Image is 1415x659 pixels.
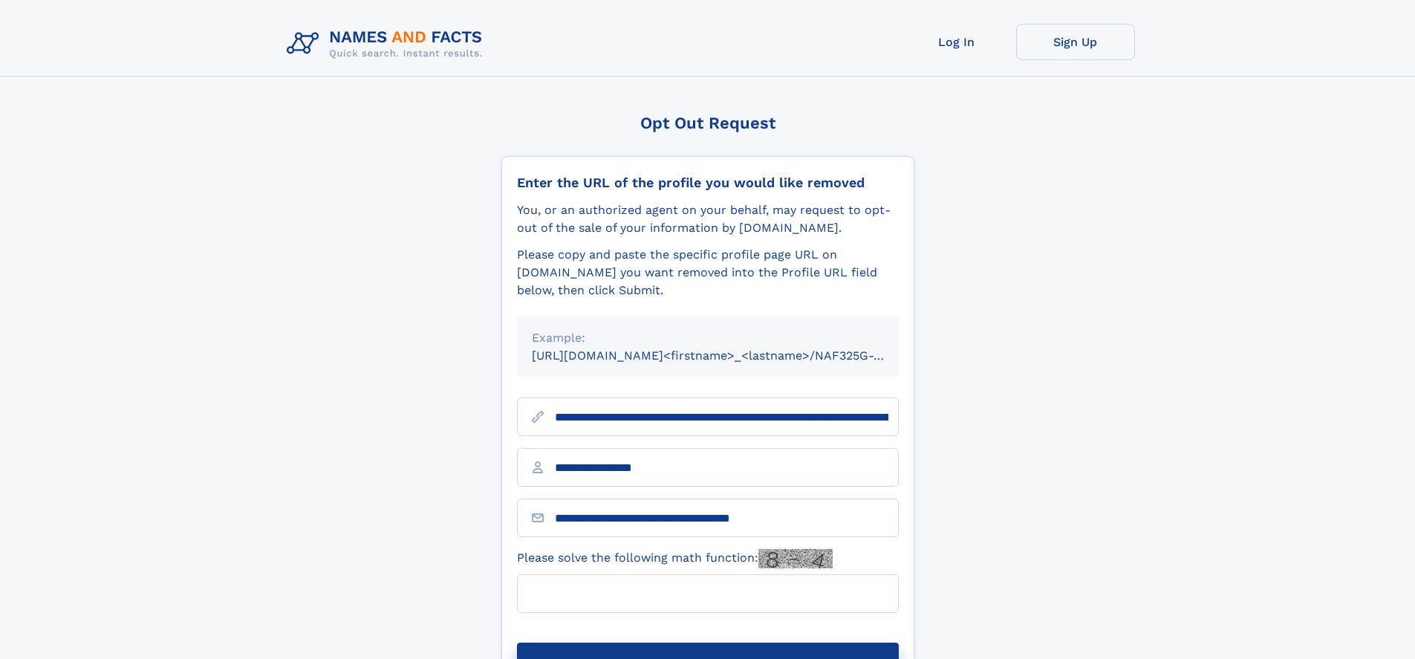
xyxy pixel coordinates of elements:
[517,246,899,299] div: Please copy and paste the specific profile page URL on [DOMAIN_NAME] you want removed into the Pr...
[532,348,927,363] small: [URL][DOMAIN_NAME]<firstname>_<lastname>/NAF325G-xxxxxxxx
[501,114,914,132] div: Opt Out Request
[517,201,899,237] div: You, or an authorized agent on your behalf, may request to opt-out of the sale of your informatio...
[532,329,884,347] div: Example:
[517,549,833,568] label: Please solve the following math function:
[517,175,899,191] div: Enter the URL of the profile you would like removed
[1016,24,1135,60] a: Sign Up
[897,24,1016,60] a: Log In
[281,24,495,64] img: Logo Names and Facts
